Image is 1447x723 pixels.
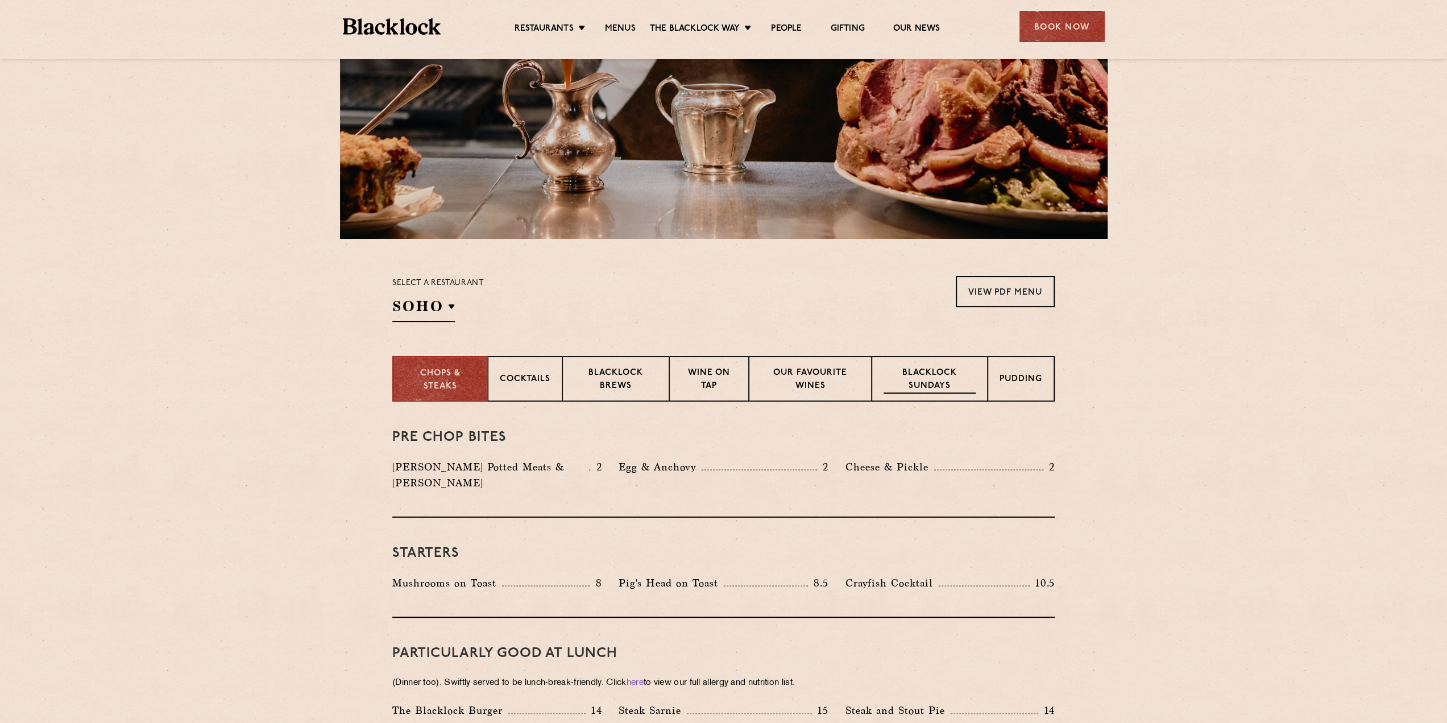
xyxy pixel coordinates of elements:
[1043,460,1055,474] p: 2
[586,703,602,718] p: 14
[817,460,828,474] p: 2
[761,367,859,394] p: Our favourite wines
[1019,11,1105,42] div: Book Now
[500,373,550,387] p: Cocktails
[590,460,602,474] p: 2
[681,367,737,394] p: Wine on Tap
[812,703,828,718] p: 15
[845,703,951,718] p: Steak and Stout Pie
[830,23,864,36] a: Gifting
[392,430,1055,445] h3: Pre Chop Bites
[884,367,976,394] p: Blacklock Sundays
[392,675,1055,691] p: (Dinner too). Swiftly served to be lunch-break-friendly. Click to view our full allergy and nutri...
[392,546,1055,561] h3: Starters
[392,646,1055,661] h3: PARTICULARLY GOOD AT LUNCH
[515,23,574,36] a: Restaurants
[574,367,657,394] p: Blacklock Brews
[619,459,702,475] p: Egg & Anchovy
[619,575,724,591] p: Pig's Head on Toast
[619,703,687,718] p: Steak Sarnie
[956,276,1055,307] a: View PDF Menu
[392,575,502,591] p: Mushrooms on Toast
[771,23,802,36] a: People
[845,459,934,475] p: Cheese & Pickle
[845,575,939,591] p: Crayfish Cocktail
[1030,576,1055,590] p: 10.5
[627,679,644,687] a: here
[392,296,455,322] h2: SOHO
[392,276,484,291] p: Select a restaurant
[605,23,636,36] a: Menus
[405,367,476,393] p: Chops & Steaks
[650,23,740,36] a: The Blacklock Way
[392,703,508,718] p: The Blacklock Burger
[808,576,828,590] p: 8.5
[1000,373,1042,387] p: Pudding
[343,18,441,35] img: BL_Textured_Logo-footer-cropped.svg
[392,459,589,491] p: [PERSON_NAME] Potted Meats & [PERSON_NAME]
[590,576,602,590] p: 8
[1038,703,1055,718] p: 14
[893,23,940,36] a: Our News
